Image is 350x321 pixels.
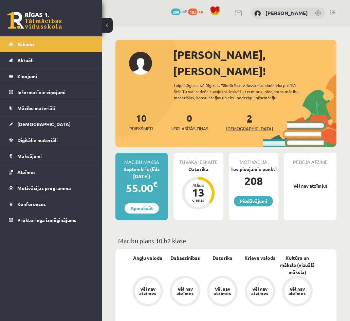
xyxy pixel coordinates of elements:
[17,137,58,143] span: Digitālie materiāli
[188,9,206,14] a: 183 xp
[284,153,336,166] div: Pēdējā atzīme
[115,180,168,196] div: 55.00
[9,84,93,100] a: Informatīvie ziņojumi
[173,166,223,210] a: Datorika Atlicis 13 dienas
[251,287,270,295] div: Vēl nav atzīmes
[17,68,93,84] legend: Ziņojumi
[173,47,336,79] div: [PERSON_NAME], [PERSON_NAME]!
[234,196,273,206] a: Piedāvājumi
[9,212,93,228] a: Proktoringa izmēģinājums
[9,132,93,148] a: Digitālie materiāli
[229,173,279,189] div: 208
[17,148,93,164] legend: Maksājumi
[213,254,233,261] a: Datorika
[129,125,153,132] span: Priekšmeti
[171,9,181,15] span: 208
[173,166,223,173] div: Datorika
[204,276,241,308] a: Vēl nav atzīmes
[170,112,208,132] a: 0Neizlasītās ziņas
[170,125,208,132] span: Neizlasītās ziņas
[9,148,93,164] a: Maksājumi
[17,217,76,223] span: Proktoringa izmēģinājums
[279,254,316,276] a: Kultūra un māksla (vizuālā māksla)
[213,287,232,295] div: Vēl nav atzīmes
[9,52,93,68] a: Aktuāli
[17,41,35,47] span: Sākums
[287,183,333,189] p: Vēl nav atzīmju!
[9,68,93,84] a: Ziņojumi
[241,276,279,308] a: Vēl nav atzīmes
[226,112,273,132] a: 2[DEMOGRAPHIC_DATA]
[153,179,158,189] span: €
[171,9,187,14] a: 208 mP
[244,254,276,261] a: Krievu valoda
[229,153,279,166] div: Motivācija
[265,10,308,16] a: [PERSON_NAME]
[17,185,71,191] span: Motivācijas programma
[288,287,307,295] div: Vēl nav atzīmes
[129,276,166,308] a: Vēl nav atzīmes
[17,169,36,175] span: Atzīmes
[115,166,168,180] div: Septembris (līdz [DATE])
[226,125,273,132] span: [DEMOGRAPHIC_DATA]
[115,153,168,166] div: Mācību maksa
[138,287,157,295] div: Vēl nav atzīmes
[173,153,223,166] div: Tuvākā ieskaite
[174,82,307,101] div: Laipni lūgts savā Rīgas 1. Tālmācības vidusskolas skolnieka profilā. Šeit Tu vari redzēt tuvojošo...
[188,9,198,15] span: 183
[9,36,93,52] a: Sākums
[279,276,316,308] a: Vēl nav atzīmes
[182,9,187,14] span: mP
[9,116,93,132] a: [DEMOGRAPHIC_DATA]
[188,187,208,198] div: 13
[17,201,46,207] span: Konferences
[170,254,200,261] a: Dabaszinības
[254,10,261,17] img: Adrians Rudzītis
[166,276,204,308] a: Vēl nav atzīmes
[129,112,153,132] a: 10Priekšmeti
[7,12,62,29] a: Rīgas 1. Tālmācības vidusskola
[176,287,195,295] div: Vēl nav atzīmes
[17,121,71,127] span: [DEMOGRAPHIC_DATA]
[118,236,334,245] p: Mācību plāns 10.b2 klase
[133,254,162,261] a: Angļu valoda
[9,100,93,116] a: Mācību materiāli
[9,180,93,196] a: Motivācijas programma
[17,84,93,100] legend: Informatīvie ziņojumi
[9,164,93,180] a: Atzīmes
[188,198,208,202] div: dienas
[17,57,34,63] span: Aktuāli
[199,9,203,14] span: xp
[125,203,159,214] a: Apmaksāt
[9,196,93,212] a: Konferences
[188,183,208,187] div: Atlicis
[17,105,55,111] span: Mācību materiāli
[229,166,279,173] div: Tev pieejamie punkti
